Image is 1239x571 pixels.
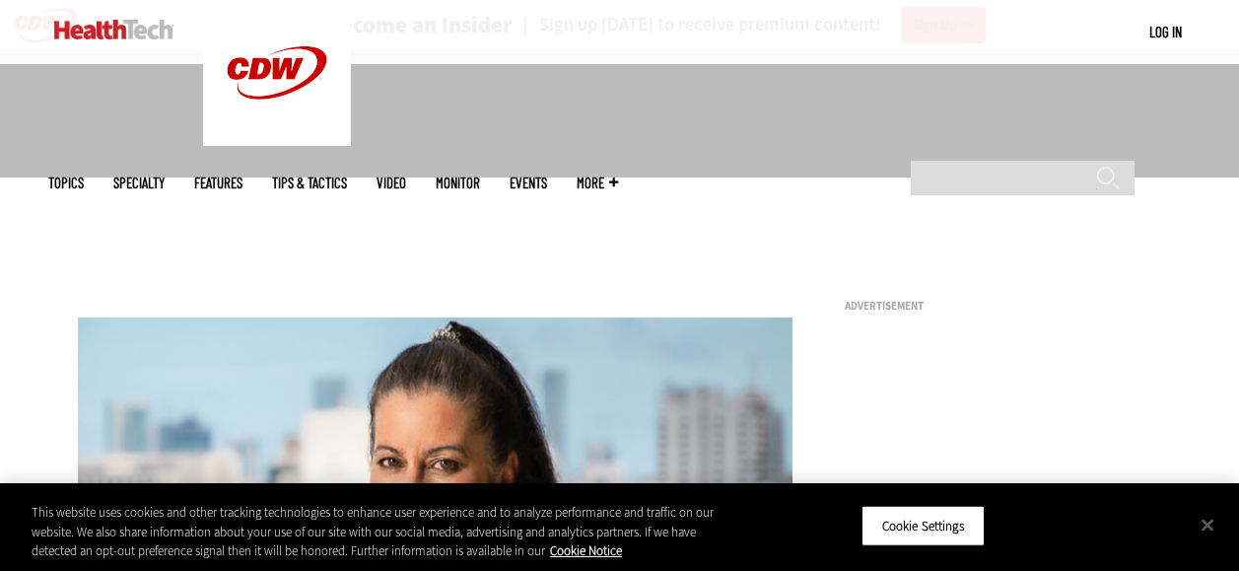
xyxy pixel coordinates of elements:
span: More [577,176,618,190]
a: More information about your privacy [550,542,622,559]
a: Tips & Tactics [272,176,347,190]
div: User menu [1149,22,1182,42]
h3: Advertisement [845,301,1140,312]
button: Cookie Settings [861,505,985,546]
img: Home [54,20,173,39]
a: Features [194,176,242,190]
span: Topics [48,176,84,190]
a: Video [377,176,406,190]
button: Close [1186,503,1229,546]
div: This website uses cookies and other tracking technologies to enhance user experience and to analy... [32,503,743,561]
a: MonITor [436,176,480,190]
a: CDW [203,130,351,151]
a: Events [510,176,547,190]
iframe: advertisement [845,320,1140,566]
span: Specialty [113,176,165,190]
a: Log in [1149,23,1182,40]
